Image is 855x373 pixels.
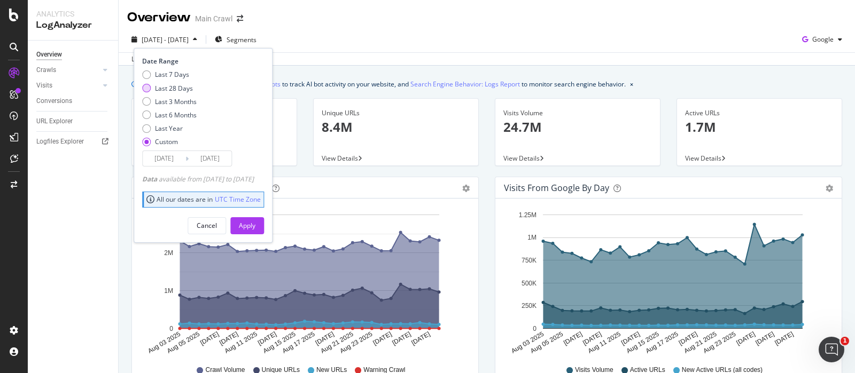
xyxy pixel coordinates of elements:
div: Date Range [142,57,261,66]
text: Aug 15 2025 [625,330,660,355]
div: Last Year [155,124,183,133]
span: Segments [227,35,256,44]
text: 1M [164,287,173,295]
div: Logfiles Explorer [36,136,84,147]
div: Crawls [36,65,56,76]
text: [DATE] [410,330,431,347]
text: [DATE] [314,330,336,347]
text: [DATE] [620,330,641,347]
text: 1.25M [519,211,537,219]
div: Custom [142,137,197,146]
span: Data [142,174,159,184]
span: View Details [685,154,721,163]
div: Last 3 Months [155,97,197,106]
span: [DATE] - [DATE] [142,35,189,44]
p: 1.7M [685,118,834,136]
input: Start Date [143,151,185,166]
span: Google [812,35,834,44]
text: Aug 21 2025 [319,330,354,355]
div: Visits Volume [503,108,652,118]
text: Aug 03 2025 [146,330,182,355]
text: [DATE] [678,330,699,347]
button: Apply [230,217,264,234]
span: 1 [841,337,849,345]
a: Visits [36,80,100,91]
a: URL Explorer [36,116,111,127]
span: View Details [503,154,540,163]
div: Visits from Google by day [504,182,609,193]
div: Last Year [142,124,197,133]
text: [DATE] [562,330,584,347]
text: [DATE] [773,330,795,347]
p: 24.7M [503,118,652,136]
text: 0 [533,325,537,332]
a: Conversions [36,96,111,107]
text: Aug 15 2025 [262,330,297,355]
div: Unique URLs [322,108,470,118]
text: [DATE] [372,330,393,347]
text: 1M [527,234,537,242]
div: info banner [131,78,842,90]
div: Analytics [36,9,110,19]
a: Logfiles Explorer [36,136,111,147]
div: Last 28 Days [155,84,193,93]
div: Last 7 Days [142,70,197,79]
div: arrow-right-arrow-left [237,15,243,22]
a: Overview [36,49,111,60]
text: Aug 17 2025 [281,330,316,355]
div: Apply [239,221,255,230]
a: UTC Time Zone [215,195,261,204]
text: 500K [522,280,537,287]
input: End Date [189,151,231,166]
div: available from [DATE] to [DATE] [142,174,254,184]
div: Last 6 Months [155,110,197,120]
p: 8.4M [322,118,470,136]
text: 750K [522,257,537,264]
div: Conversions [36,96,72,107]
text: [DATE] [754,330,775,347]
div: Last 7 Days [155,70,189,79]
text: [DATE] [256,330,278,347]
iframe: Intercom live chat [819,337,844,362]
div: Overview [127,9,191,27]
div: Main Crawl [195,13,232,24]
text: [DATE] [199,330,220,347]
div: All our dates are in [146,195,261,204]
div: We introduced 2 new report templates: to track AI bot activity on your website, and to monitor se... [142,78,626,90]
div: Cancel [197,221,217,230]
text: 0 [169,325,173,332]
text: 2M [164,249,173,257]
text: Aug 03 2025 [510,330,545,355]
text: Aug 05 2025 [166,330,201,355]
div: LogAnalyzer [36,19,110,31]
text: [DATE] [391,330,412,347]
text: Aug 23 2025 [338,330,374,355]
text: [DATE] [581,330,603,347]
text: [DATE] [218,330,239,347]
div: Last 6 Months [142,110,197,120]
a: Search Engine Behavior: Logs Report [410,78,520,90]
svg: A chart. [504,207,828,355]
button: [DATE] - [DATE] [127,31,201,48]
button: Segments [211,31,261,48]
text: 250K [522,302,537,309]
svg: A chart. [141,207,465,355]
div: Active URLs [685,108,834,118]
div: Visits [36,80,52,91]
div: URL Explorer [36,116,73,127]
text: Aug 05 2025 [529,330,564,355]
div: Last 28 Days [142,84,197,93]
text: Aug 21 2025 [682,330,718,355]
text: [DATE] [735,330,757,347]
span: View Details [322,154,358,163]
text: Aug 11 2025 [223,330,259,355]
div: Overview [36,49,62,60]
div: Last update [131,54,190,64]
button: close banner [627,76,636,92]
button: Google [798,31,846,48]
div: Custom [155,137,178,146]
text: Aug 11 2025 [587,330,622,355]
a: Crawls [36,65,100,76]
div: Last 3 Months [142,97,197,106]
